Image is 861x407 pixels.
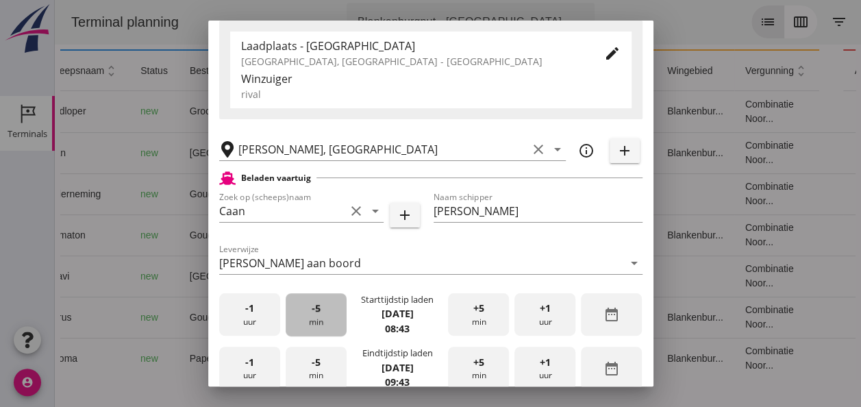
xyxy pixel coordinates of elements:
div: min [286,293,347,336]
td: new [75,338,124,379]
span: -1 [245,355,254,370]
div: Laadplaats - [GEOGRAPHIC_DATA] [241,38,582,54]
th: bestemming [124,50,261,91]
div: Gouda [135,228,250,243]
h2: Beladen vaartuig [241,172,311,184]
div: [PERSON_NAME] aan boord [219,257,361,269]
td: 18 [497,91,601,132]
td: Combinatie Noor... [679,338,764,379]
i: clear [348,203,364,219]
div: Blankenburgput - [GEOGRAPHIC_DATA] [303,14,507,30]
span: product [439,65,486,76]
td: 999 [285,297,360,338]
td: 18 [497,338,601,379]
div: [GEOGRAPHIC_DATA] [135,146,250,160]
span: -1 [245,301,254,316]
i: arrow_drop_down [515,14,532,30]
th: wingebied [601,50,679,91]
span: vak/bunker/silo [508,65,590,76]
td: 18 [497,256,601,297]
div: Gouda [135,187,250,201]
th: acties [788,50,838,91]
i: directions_boat [203,107,213,116]
small: m3 [318,108,329,116]
div: Winzuiger [241,71,621,87]
i: add [397,207,413,223]
div: uur [514,293,575,336]
div: uur [219,293,280,336]
td: new [75,214,124,256]
td: Combinatie Noor... [679,91,764,132]
td: Blankenbur... [601,214,679,256]
td: Combinatie Noor... [679,214,764,256]
td: Blankenbur... [601,91,679,132]
strong: 09:43 [385,375,410,388]
i: directions_boat [240,271,249,281]
i: directions_boat [169,230,179,240]
i: arrow_drop_down [549,141,566,158]
i: directions_boat [195,354,204,363]
input: Naam schipper [434,200,642,222]
i: date_range [603,360,620,377]
span: +1 [540,301,551,316]
td: Blankenbur... [601,297,679,338]
td: Combinatie Noor... [679,256,764,297]
td: 451 [285,256,360,297]
i: unfold_more [739,64,753,78]
div: min [286,347,347,390]
i: directions_boat [240,148,249,158]
div: min [448,347,509,390]
div: [GEOGRAPHIC_DATA] [135,269,250,284]
i: unfold_more [49,64,64,78]
td: new [75,132,124,173]
input: Losplaats [238,138,527,160]
td: new [75,297,124,338]
td: Combinatie Noor... [679,173,764,214]
span: +5 [473,301,484,316]
div: Starttijdstip laden [361,293,434,306]
small: m3 [312,355,323,363]
td: 1199 [285,91,360,132]
i: info_outline [578,143,595,159]
i: arrow_drop_down [367,203,384,219]
div: Papendrecht [135,351,250,366]
td: Blankenbur... [601,132,679,173]
div: [GEOGRAPHIC_DATA], [GEOGRAPHIC_DATA] - [GEOGRAPHIC_DATA] [241,54,582,69]
i: unfold_more [472,64,486,78]
strong: [DATE] [381,307,413,320]
i: calendar_view_week [738,14,754,30]
td: new [75,173,124,214]
td: new [75,256,124,297]
td: 994 [285,338,360,379]
td: 18 [497,297,601,338]
td: 672 [285,214,360,256]
div: min [448,293,509,336]
i: date_range [603,306,620,323]
td: Filling sand [428,338,497,379]
td: 18 [497,214,601,256]
span: -5 [312,301,321,316]
td: Combinatie Noor... [679,132,764,173]
div: Terminal planning [5,12,135,32]
td: Filling sand [428,91,497,132]
i: list [705,14,721,30]
th: status [75,50,124,91]
td: Filling sand [428,256,497,297]
td: 18 [497,173,601,214]
div: Groot-Ammers [135,104,250,119]
strong: 08:43 [385,322,410,335]
div: rival [241,87,621,101]
div: uur [219,347,280,390]
small: m3 [312,232,323,240]
td: Filling sand [428,132,497,173]
div: Eindtijdstip laden [362,347,432,360]
td: Blankenbur... [601,338,679,379]
strong: [DATE] [381,361,413,374]
i: arrow_drop_down [626,255,642,271]
th: hoeveelheid [285,50,360,91]
div: Gouda [135,310,250,325]
td: new [75,91,124,132]
i: directions_boat [169,312,179,322]
div: uur [514,347,575,390]
i: clear [530,141,547,158]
